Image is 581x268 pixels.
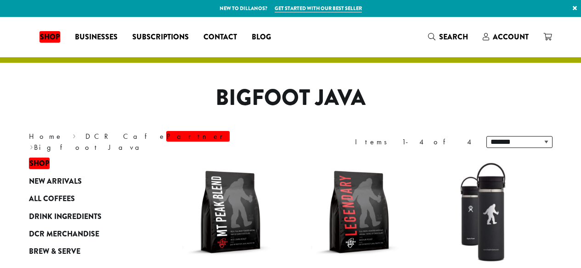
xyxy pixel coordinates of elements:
em: Shop [39,31,60,43]
span: DCR Merchandise [29,229,99,240]
img: LO2867-BFJ-Hydro-Flask-20oz-WM-wFlex-Sip-Lid-Black-300x300.jpg [435,159,541,265]
span: Account [493,32,529,42]
a: DCR Merchandise [29,225,139,243]
span: Brew & Serve [29,246,80,257]
span: Blog [252,32,271,43]
a: Brew & Serve [29,243,139,260]
a: Drink Ingredients [29,208,139,225]
a: Shop [29,155,139,172]
img: BFJ_Legendary_12oz-300x300.png [306,159,412,265]
span: Drink Ingredients [29,211,102,223]
span: Subscriptions [132,32,189,43]
span: Contact [203,32,237,43]
a: DCR CafePartner [85,131,230,142]
em: Partner [166,131,230,142]
a: New Arrivals [29,173,139,190]
em: Shop [29,158,50,169]
div: Items 1-4 of 4 [355,137,473,148]
img: BFJ_MtPeak_12oz-300x300.png [178,159,283,265]
span: › [73,128,76,142]
a: All Coffees [29,190,139,208]
span: All Coffees [29,193,75,205]
h1: Bigfoot Java [22,85,559,111]
a: Get started with our best seller [275,5,362,12]
a: Search [421,29,475,44]
a: Shop [32,30,68,44]
span: Businesses [75,32,118,43]
span: Search [439,32,468,42]
nav: Breadcrumb [29,131,277,153]
a: Home [29,131,63,141]
span: New Arrivals [29,176,82,187]
span: › [30,139,33,153]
